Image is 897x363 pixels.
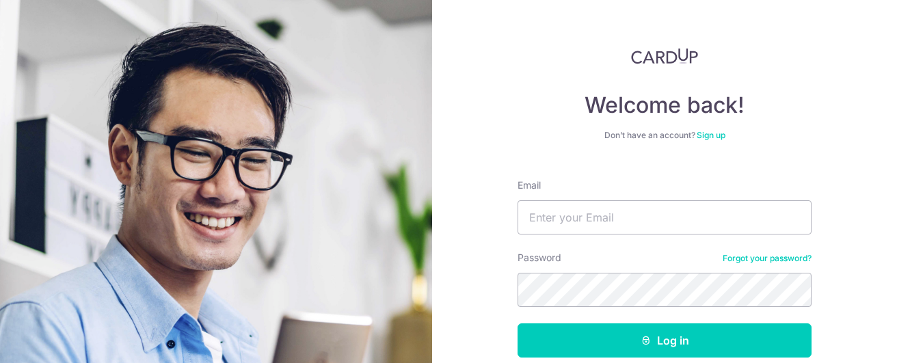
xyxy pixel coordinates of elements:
[697,130,725,140] a: Sign up
[518,323,812,358] button: Log in
[518,130,812,141] div: Don’t have an account?
[518,200,812,234] input: Enter your Email
[518,178,541,192] label: Email
[518,251,561,265] label: Password
[631,48,698,64] img: CardUp Logo
[723,253,812,264] a: Forgot your password?
[518,92,812,119] h4: Welcome back!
